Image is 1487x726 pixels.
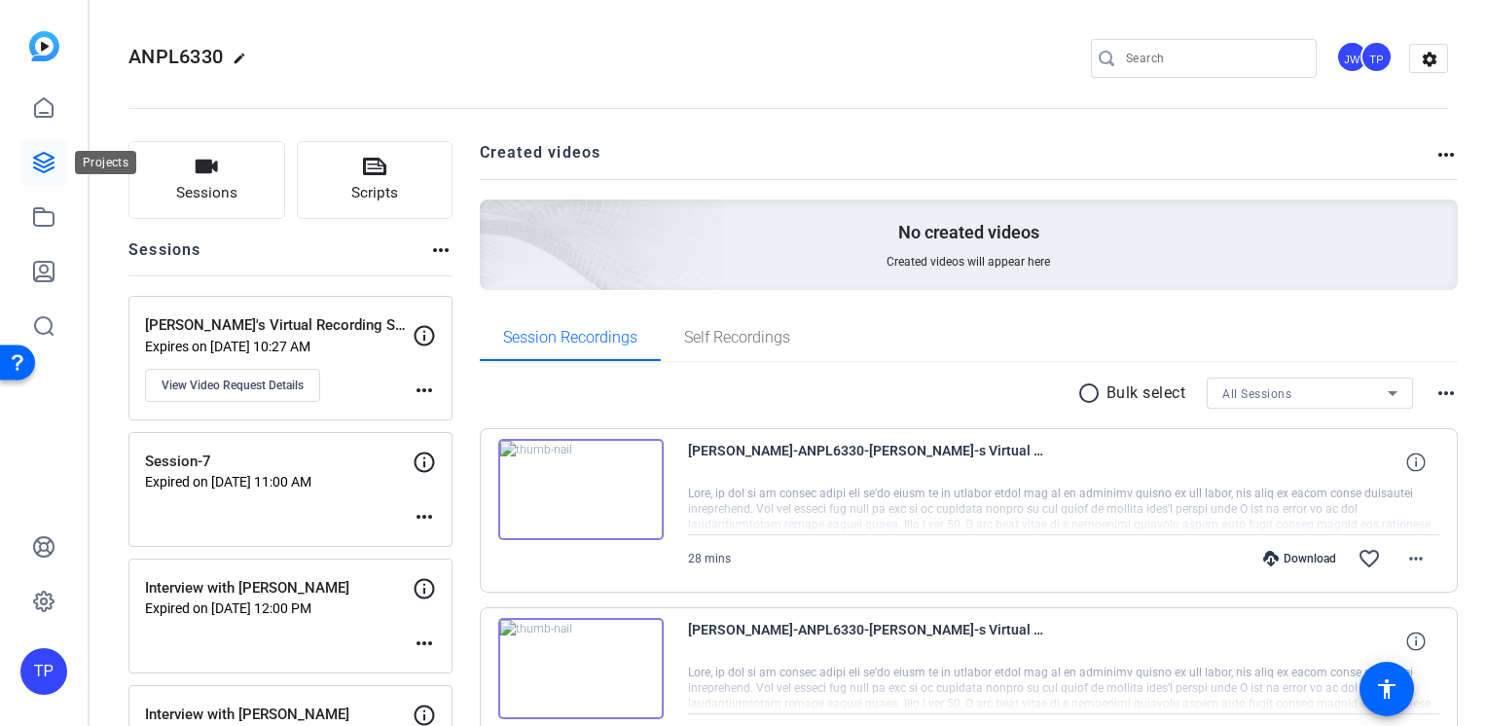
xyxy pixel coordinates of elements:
button: Sessions [128,141,285,219]
mat-icon: more_horiz [1434,381,1458,405]
img: thumb-nail [498,439,664,540]
ngx-avatar: Justin Wilbur [1336,41,1370,75]
mat-icon: settings [1410,45,1449,74]
mat-icon: more_horiz [429,238,453,262]
div: Download [1253,551,1346,566]
ngx-avatar: Tommy Perez [1360,41,1395,75]
mat-icon: radio_button_unchecked [1077,381,1106,405]
p: Bulk select [1106,381,1186,405]
p: Expires on [DATE] 10:27 AM [145,339,413,354]
div: Projects [75,151,136,174]
p: [PERSON_NAME]'s Virtual Recording Sessions [145,314,413,337]
img: thumb-nail [498,618,664,719]
mat-icon: favorite_border [1358,547,1381,570]
span: All Sessions [1222,387,1291,401]
span: View Video Request Details [162,378,304,393]
button: View Video Request Details [145,369,320,402]
span: Sessions [176,182,237,204]
mat-icon: more_horiz [413,505,436,528]
div: TP [20,648,67,695]
span: [PERSON_NAME]-ANPL6330-[PERSON_NAME]-s Virtual Recording Sessions-1758205080410-screen [688,439,1048,486]
mat-icon: more_horiz [1434,143,1458,166]
p: No created videos [898,221,1039,244]
img: blue-gradient.svg [29,31,59,61]
mat-icon: more_horiz [413,379,436,402]
mat-icon: more_horiz [1404,547,1428,570]
h2: Created videos [480,141,1435,179]
mat-icon: edit [233,52,256,75]
p: Interview with [PERSON_NAME] [145,704,413,726]
span: [PERSON_NAME]-ANPL6330-[PERSON_NAME]-s Virtual Recording Sessions-1758205080410-webcam [688,618,1048,665]
mat-icon: accessibility [1375,677,1398,701]
span: 28 mins [688,552,731,565]
p: Expired on [DATE] 12:00 PM [145,600,413,616]
span: Self Recordings [684,330,790,345]
div: JW [1336,41,1368,73]
input: Search [1126,47,1301,70]
span: Created videos will appear here [887,254,1050,270]
p: Session-7 [145,451,413,473]
span: Session Recordings [503,330,637,345]
button: Scripts [297,141,453,219]
span: ANPL6330 [128,45,223,68]
img: Creted videos background [262,7,726,429]
h2: Sessions [128,238,201,275]
span: Scripts [351,182,398,204]
div: TP [1360,41,1393,73]
p: Interview with [PERSON_NAME] [145,577,413,599]
p: Expired on [DATE] 11:00 AM [145,474,413,490]
mat-icon: more_horiz [413,632,436,655]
